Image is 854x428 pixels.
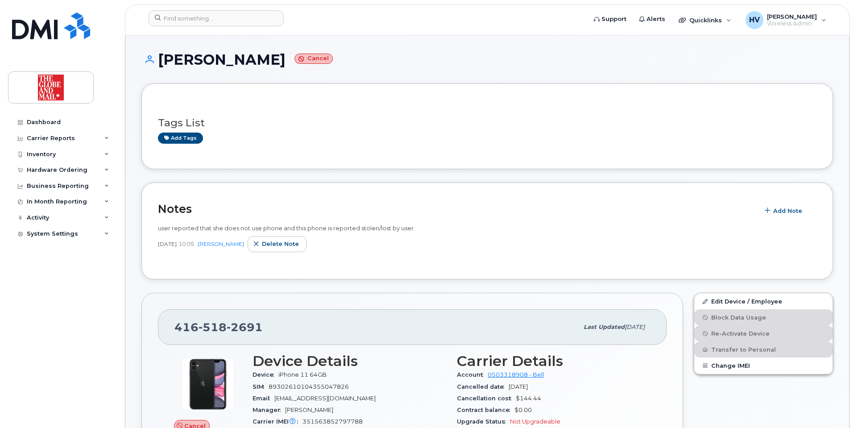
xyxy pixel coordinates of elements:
span: 10:05 [178,240,194,248]
img: iPhone_11.jpg [181,357,235,411]
span: Carrier IMEI [253,418,303,425]
h3: Device Details [253,353,446,369]
span: [DATE] [509,383,528,390]
button: Change IMEI [694,357,833,374]
span: 2691 [227,320,263,334]
span: Upgrade Status [457,418,510,425]
h1: [PERSON_NAME] [141,52,833,67]
span: 518 [199,320,227,334]
span: $144.44 [516,395,541,402]
span: [DATE] [158,240,177,248]
span: Contract balance [457,407,514,413]
span: user reported that she does not use phone and this phone is reported stolen/lost by user. [158,224,415,232]
button: Re-Activate Device [694,325,833,341]
span: Re-Activate Device [711,330,770,337]
small: Cancel [294,54,333,64]
span: Last updated [584,324,625,330]
span: [PERSON_NAME] [285,407,333,413]
span: 351563852797788 [303,418,363,425]
span: 416 [174,320,263,334]
button: Add Note [759,203,810,219]
button: Block Data Usage [694,309,833,325]
span: [DATE] [625,324,645,330]
a: [PERSON_NAME] [198,241,244,247]
span: Add Note [773,207,802,215]
span: iPhone 11 64GB [278,371,327,378]
span: Cancellation cost [457,395,516,402]
a: Add tags [158,133,203,144]
button: Delete note [248,236,307,252]
span: Cancelled date [457,383,509,390]
span: Manager [253,407,285,413]
span: Delete note [262,240,299,248]
span: SIM [253,383,269,390]
a: 0503318908 - Bell [488,371,544,378]
span: Device [253,371,278,378]
button: Transfer to Personal [694,341,833,357]
span: Account [457,371,488,378]
span: 89302610104355047826 [269,383,349,390]
span: $0.00 [514,407,532,413]
span: Not Upgradeable [510,418,560,425]
span: Email [253,395,274,402]
a: Edit Device / Employee [694,293,833,309]
h3: Carrier Details [457,353,651,369]
span: [EMAIL_ADDRESS][DOMAIN_NAME] [274,395,376,402]
h3: Tags List [158,117,817,129]
h2: Notes [158,202,755,216]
